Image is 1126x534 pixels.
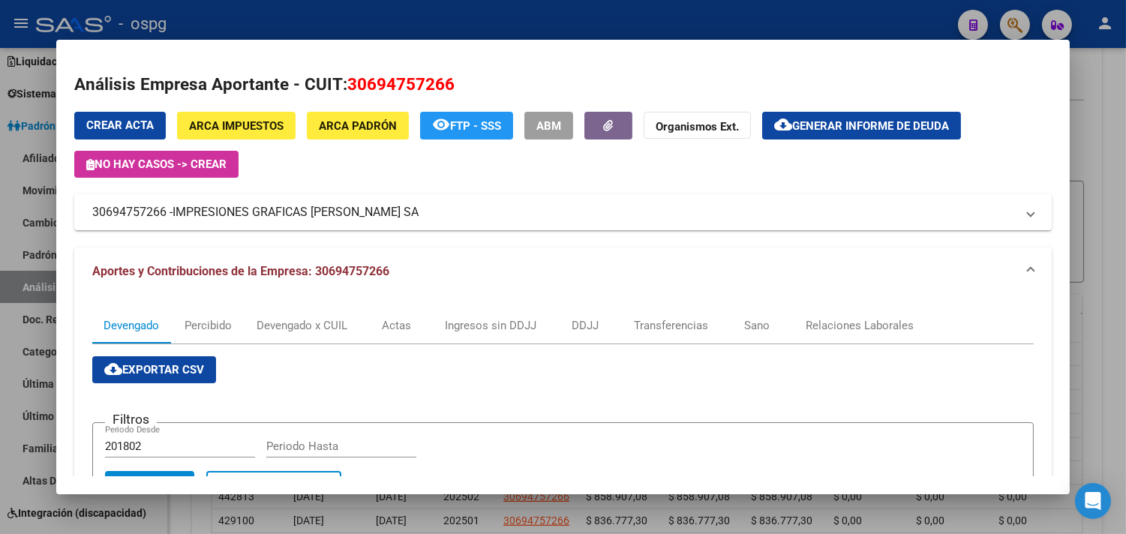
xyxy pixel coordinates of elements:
span: Exportar CSV [104,363,204,376]
span: Crear Acta [86,118,154,132]
mat-icon: remove_red_eye [432,115,450,133]
mat-expansion-panel-header: Aportes y Contribuciones de la Empresa: 30694757266 [74,247,1052,295]
strong: Organismos Ext. [656,120,739,133]
mat-icon: cloud_download [774,115,792,133]
button: ABM [524,112,573,139]
span: 30694757266 [347,74,455,94]
div: Devengado x CUIL [257,317,347,334]
button: Buscar [105,471,194,501]
span: FTP - SSS [450,119,501,133]
div: Sano [744,317,770,334]
button: ARCA Padrón [307,112,409,139]
button: No hay casos -> Crear [74,151,239,178]
div: DDJJ [572,317,599,334]
h3: Filtros [105,411,157,427]
button: Organismos Ext. [644,112,751,139]
h2: Análisis Empresa Aportante - CUIT: [74,72,1052,97]
span: ARCA Impuestos [189,119,284,133]
span: Aportes y Contribuciones de la Empresa: 30694757266 [92,264,389,278]
button: ARCA Impuestos [177,112,296,139]
div: Actas [382,317,411,334]
div: Open Intercom Messenger [1075,483,1111,519]
span: Generar informe de deuda [792,119,949,133]
div: Ingresos sin DDJJ [445,317,536,334]
div: Transferencias [634,317,708,334]
button: FTP - SSS [420,112,513,139]
span: ARCA Padrón [319,119,397,133]
mat-expansion-panel-header: 30694757266 -IMPRESIONES GRAFICAS [PERSON_NAME] SA [74,194,1052,230]
button: Generar informe de deuda [762,112,961,139]
mat-icon: cloud_download [104,360,122,378]
button: Borrar Filtros [206,471,341,501]
span: No hay casos -> Crear [86,157,227,171]
button: Exportar CSV [92,356,216,383]
div: Relaciones Laborales [806,317,914,334]
button: Crear Acta [74,112,166,139]
span: IMPRESIONES GRAFICAS [PERSON_NAME] SA [173,203,419,221]
div: Devengado [104,317,159,334]
div: Percibido [185,317,232,334]
span: ABM [536,119,561,133]
mat-panel-title: 30694757266 - [92,203,1016,221]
